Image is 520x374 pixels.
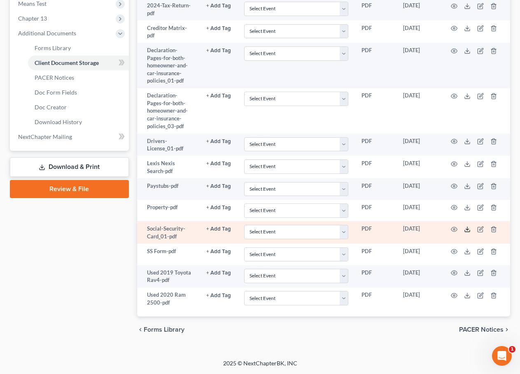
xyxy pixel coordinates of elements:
button: + Add Tag [206,270,231,276]
td: [DATE] [396,265,441,288]
button: + Add Tag [206,139,231,144]
a: + Add Tag [206,225,231,233]
a: + Add Tag [206,247,231,255]
a: Client Document Storage [28,55,129,70]
td: [DATE] [396,134,441,156]
td: SS Form-pdf [137,244,200,265]
a: Review & File [10,180,129,198]
button: + Add Tag [206,205,231,210]
a: Download & Print [10,157,129,177]
span: Forms Library [35,44,71,51]
a: Doc Form Fields [28,85,129,100]
button: + Add Tag [206,249,231,254]
button: + Add Tag [206,26,231,31]
td: PDF [355,265,396,288]
span: Client Document Storage [35,59,99,66]
td: PDF [355,156,396,178]
span: PACER Notices [35,74,74,81]
td: [DATE] [396,88,441,134]
td: [DATE] [396,43,441,88]
td: [DATE] [396,221,441,244]
a: Download History [28,115,129,129]
a: + Add Tag [206,269,231,277]
td: Used 2020 Ram 2500-pdf [137,288,200,310]
td: PDF [355,134,396,156]
td: [DATE] [396,200,441,221]
a: + Add Tag [206,2,231,9]
a: + Add Tag [206,92,231,99]
span: 1 [509,346,515,353]
td: [DATE] [396,244,441,265]
button: + Add Tag [206,93,231,99]
td: PDF [355,43,396,88]
button: + Add Tag [206,48,231,53]
td: [DATE] [396,288,441,310]
span: Forms Library [144,326,184,333]
a: PACER Notices [28,70,129,85]
a: + Add Tag [206,159,231,167]
td: Social-Security-Card_01-pdf [137,221,200,244]
span: PACER Notices [459,326,504,333]
span: Additional Documents [18,30,76,37]
td: PDF [355,288,396,310]
a: Doc Creator [28,100,129,115]
td: Used 2019 Toyota Rav4-pdf [137,265,200,288]
a: + Add Tag [206,291,231,299]
td: [DATE] [396,178,441,200]
span: Doc Form Fields [35,89,77,96]
span: Chapter 13 [18,15,47,22]
span: NextChapter Mailing [18,133,72,140]
button: + Add Tag [206,293,231,298]
td: [DATE] [396,21,441,43]
button: + Add Tag [206,3,231,9]
td: Creditor Matrix-pdf [137,21,200,43]
td: Lexis Nexis Search-pdf [137,156,200,178]
td: PDF [355,200,396,221]
td: [DATE] [396,156,441,178]
td: Declaration-Pages-for-both-homeowner-and-car-insurance-policies_03-pdf [137,88,200,134]
i: chevron_right [504,326,510,333]
button: + Add Tag [206,161,231,166]
span: Doc Creator [35,104,67,111]
button: + Add Tag [206,184,231,189]
a: + Add Tag [206,203,231,211]
td: PDF [355,221,396,244]
a: + Add Tag [206,137,231,145]
iframe: Intercom live chat [492,346,512,366]
button: PACER Notices chevron_right [459,326,510,333]
td: PDF [355,88,396,134]
td: Drivers-License_01-pdf [137,134,200,156]
a: Forms Library [28,41,129,55]
td: Paystubs-pdf [137,178,200,200]
td: PDF [355,244,396,265]
button: + Add Tag [206,226,231,232]
td: PDF [355,178,396,200]
button: chevron_left Forms Library [137,326,184,333]
i: chevron_left [137,326,144,333]
td: PDF [355,21,396,43]
a: + Add Tag [206,182,231,190]
a: NextChapter Mailing [12,129,129,144]
span: Download History [35,118,82,125]
td: Property-pdf [137,200,200,221]
td: Declaration-Pages-for-both-homeowner-and-car-insurance-policies_01-pdf [137,43,200,88]
a: + Add Tag [206,46,231,54]
div: 2025 © NextChapterBK, INC [26,359,495,374]
a: + Add Tag [206,24,231,32]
